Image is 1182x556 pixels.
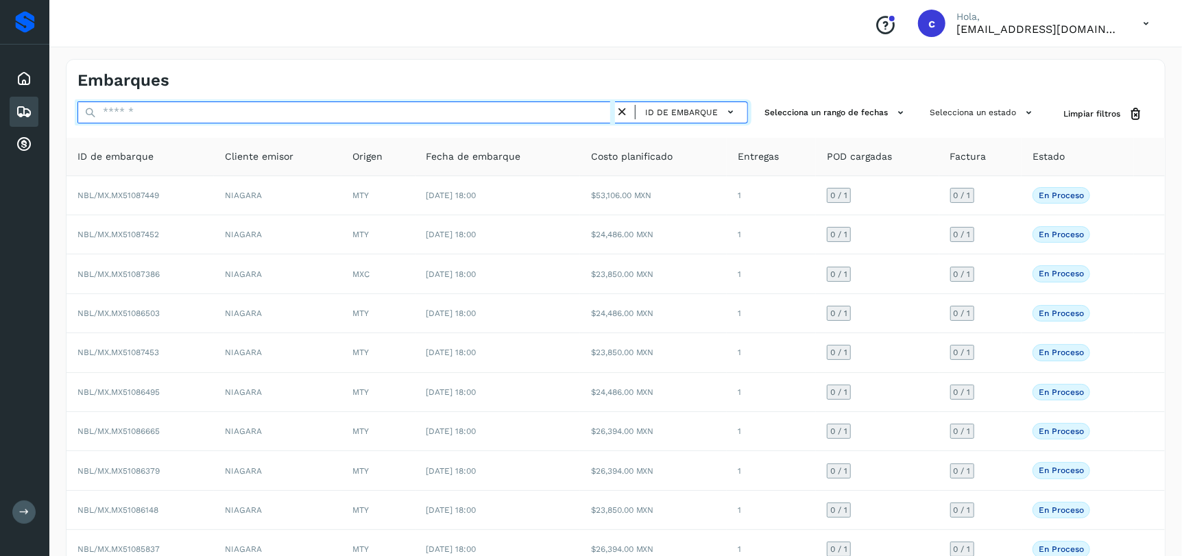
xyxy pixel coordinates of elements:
button: Selecciona un estado [924,101,1041,124]
span: [DATE] 18:00 [426,348,477,357]
td: 1 [727,294,816,333]
td: 1 [727,491,816,530]
span: ID de embarque [77,149,154,164]
span: 0 / 1 [830,348,847,356]
span: NBL/MX.MX51087386 [77,269,160,279]
td: 1 [727,333,816,372]
div: Embarques [10,97,38,127]
h4: Embarques [77,71,169,90]
span: Estado [1033,149,1065,164]
div: Inicio [10,64,38,94]
span: NBL/MX.MX51086495 [77,387,160,397]
td: NIAGARA [214,373,341,412]
td: NIAGARA [214,176,341,215]
span: 0 / 1 [830,309,847,317]
td: $23,850.00 MXN [580,491,727,530]
td: MTY [341,333,415,372]
span: [DATE] 18:00 [426,309,477,318]
span: NBL/MX.MX51085837 [77,544,160,554]
span: 0 / 1 [954,230,971,239]
p: cuentasespeciales8_met@castores.com.mx [956,23,1121,36]
td: MXC [341,254,415,293]
span: 0 / 1 [954,427,971,435]
span: [DATE] 18:00 [426,426,477,436]
span: Entregas [738,149,779,164]
span: 0 / 1 [954,506,971,514]
span: 0 / 1 [830,506,847,514]
p: En proceso [1039,544,1084,554]
span: 0 / 1 [954,270,971,278]
td: 1 [727,215,816,254]
span: 0 / 1 [830,230,847,239]
span: Origen [352,149,383,164]
td: MTY [341,176,415,215]
td: $26,394.00 MXN [580,412,727,451]
span: 0 / 1 [830,545,847,553]
span: [DATE] 18:00 [426,387,477,397]
td: NIAGARA [214,254,341,293]
p: En proceso [1039,269,1084,278]
td: $24,486.00 MXN [580,373,727,412]
span: 0 / 1 [954,191,971,200]
p: En proceso [1039,426,1084,436]
span: 0 / 1 [830,427,847,435]
td: NIAGARA [214,294,341,333]
td: NIAGARA [214,491,341,530]
p: En proceso [1039,191,1084,200]
span: [DATE] 18:00 [426,466,477,476]
button: Limpiar filtros [1052,101,1154,127]
td: $24,486.00 MXN [580,294,727,333]
p: En proceso [1039,348,1084,357]
span: POD cargadas [827,149,892,164]
span: NBL/MX.MX51086503 [77,309,160,318]
button: Selecciona un rango de fechas [759,101,913,124]
button: ID de embarque [641,102,742,122]
span: NBL/MX.MX51087453 [77,348,159,357]
span: NBL/MX.MX51086379 [77,466,160,476]
span: ID de embarque [645,106,718,119]
td: 1 [727,176,816,215]
td: 1 [727,451,816,490]
td: 1 [727,412,816,451]
td: NIAGARA [214,333,341,372]
span: 0 / 1 [954,467,971,475]
td: MTY [341,373,415,412]
td: $24,486.00 MXN [580,215,727,254]
td: MTY [341,491,415,530]
td: MTY [341,215,415,254]
td: $23,850.00 MXN [580,254,727,293]
span: 0 / 1 [830,270,847,278]
span: Limpiar filtros [1063,108,1120,120]
span: Factura [950,149,987,164]
span: NBL/MX.MX51087452 [77,230,159,239]
span: 0 / 1 [830,191,847,200]
span: [DATE] 18:00 [426,191,477,200]
td: MTY [341,412,415,451]
p: En proceso [1039,230,1084,239]
p: Hola, [956,11,1121,23]
td: NIAGARA [214,451,341,490]
span: 0 / 1 [830,388,847,396]
div: Cuentas por cobrar [10,130,38,160]
span: NBL/MX.MX51087449 [77,191,159,200]
span: [DATE] 18:00 [426,230,477,239]
td: 1 [727,373,816,412]
td: NIAGARA [214,215,341,254]
span: [DATE] 18:00 [426,269,477,279]
p: En proceso [1039,466,1084,475]
td: MTY [341,294,415,333]
span: 0 / 1 [954,388,971,396]
td: $26,394.00 MXN [580,451,727,490]
span: NBL/MX.MX51086148 [77,505,158,515]
span: 0 / 1 [830,467,847,475]
span: [DATE] 18:00 [426,544,477,554]
span: 0 / 1 [954,545,971,553]
span: [DATE] 18:00 [426,505,477,515]
p: En proceso [1039,387,1084,397]
span: Cliente emisor [225,149,293,164]
td: MTY [341,451,415,490]
span: Costo planificado [591,149,673,164]
span: 0 / 1 [954,348,971,356]
td: $53,106.00 MXN [580,176,727,215]
td: NIAGARA [214,412,341,451]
